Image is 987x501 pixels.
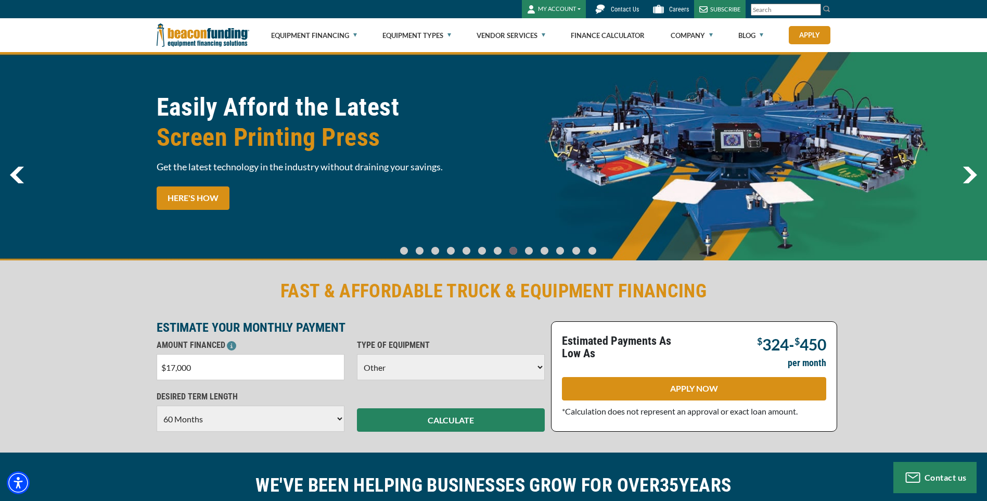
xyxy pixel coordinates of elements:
p: AMOUNT FINANCED [157,339,344,352]
span: 35 [660,474,679,496]
span: Contact us [925,472,967,482]
p: TYPE OF EQUIPMENT [357,339,545,352]
a: Go To Slide 5 [476,246,488,255]
img: Search [823,5,831,13]
a: Company [671,19,713,52]
input: $ [157,354,344,380]
a: Clear search text [810,6,818,14]
a: Go To Slide 0 [398,246,410,255]
a: Equipment Financing [271,19,357,52]
button: Contact us [893,462,977,493]
a: Apply [789,26,830,44]
button: CALCULATE [357,408,545,432]
a: Go To Slide 4 [460,246,472,255]
img: Left Navigator [10,167,24,183]
a: Go To Slide 10 [554,246,567,255]
a: HERE'S HOW [157,186,229,210]
p: ESTIMATE YOUR MONTHLY PAYMENT [157,321,545,334]
a: Go To Slide 1 [413,246,426,255]
p: per month [788,357,826,369]
h2: WE'VE BEEN HELPING BUSINESSES GROW FOR OVER YEARS [157,473,831,497]
a: previous [10,167,24,183]
span: $ [794,335,800,347]
a: Go To Slide 7 [507,246,519,255]
a: Blog [738,19,763,52]
span: Contact Us [611,6,639,13]
a: next [963,167,977,183]
a: Go To Slide 6 [491,246,504,255]
a: APPLY NOW [562,377,826,400]
span: *Calculation does not represent an approval or exact loan amount. [562,406,798,416]
a: Go To Slide 2 [429,246,441,255]
a: Go To Slide 12 [586,246,599,255]
span: Careers [669,6,689,13]
p: DESIRED TERM LENGTH [157,391,344,403]
a: Go To Slide 9 [538,246,550,255]
a: Equipment Types [382,19,451,52]
div: Accessibility Menu [7,471,30,494]
a: Go To Slide 11 [570,246,583,255]
a: Go To Slide 8 [522,246,535,255]
span: 324 [762,335,789,354]
p: Estimated Payments As Low As [562,335,688,360]
span: Get the latest technology in the industry without draining your savings. [157,160,488,173]
a: Vendor Services [477,19,545,52]
span: $ [757,335,762,347]
h1: Easily Afford the Latest [157,92,488,153]
input: Search [751,4,821,16]
span: 450 [800,335,826,354]
h2: FAST & AFFORDABLE TRUCK & EQUIPMENT FINANCING [157,279,831,303]
a: Finance Calculator [571,19,645,52]
span: Screen Printing Press [157,122,488,153]
img: Right Navigator [963,167,977,183]
a: Go To Slide 3 [444,246,457,255]
p: - [757,335,826,352]
img: Beacon Funding Corporation logo [157,18,249,52]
